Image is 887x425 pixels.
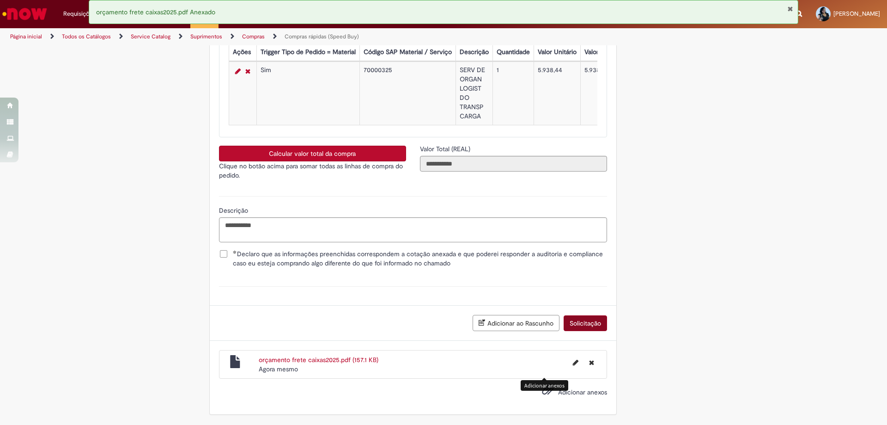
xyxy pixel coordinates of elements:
time: 28/08/2025 13:49:58 [259,365,298,373]
a: Todos os Catálogos [62,33,111,40]
a: Compras [242,33,265,40]
button: Excluir orçamento frete caixas2025.pdf [583,355,600,370]
ul: Trilhas de página [7,28,584,45]
a: Página inicial [10,33,42,40]
th: Código SAP Material / Serviço [359,44,456,61]
p: Clique no botão acima para somar todas as linhas de compra do pedido. [219,161,406,180]
span: Obrigatório Preenchido [233,250,237,254]
span: [PERSON_NAME] [833,10,880,18]
span: orçamento frete caixas2025.pdf Anexado [96,8,215,16]
div: Adicionar anexos [521,380,568,391]
button: Editar nome de arquivo orçamento frete caixas2025.pdf [567,355,584,370]
td: 5.938,44 [580,62,639,125]
button: Calcular valor total da compra [219,146,406,161]
a: Compras rápidas (Speed Buy) [285,33,359,40]
th: Valor Unitário [534,44,580,61]
th: Trigger Tipo de Pedido = Material [256,44,359,61]
span: Somente leitura - Valor Total (REAL) [420,145,472,153]
a: Remover linha 1 [243,66,253,77]
td: SERV DE ORGAN LOGIST DO TRANSP CARGA [456,62,492,125]
a: Suprimentos [190,33,222,40]
span: Requisições [63,9,96,18]
th: Valor Total Moeda [580,44,639,61]
span: Declaro que as informações preenchidas correspondem a cotação anexada e que poderei responder a a... [233,249,607,268]
button: Adicionar ao Rascunho [473,315,559,331]
button: Solicitação [564,315,607,331]
span: Agora mesmo [259,365,298,373]
th: Quantidade [492,44,534,61]
img: ServiceNow [1,5,49,23]
td: 70000325 [359,62,456,125]
td: 5.938,44 [534,62,580,125]
th: Descrição [456,44,492,61]
th: Ações [229,44,256,61]
span: Adicionar anexos [558,388,607,396]
a: Editar Linha 1 [233,66,243,77]
td: 1 [492,62,534,125]
td: Sim [256,62,359,125]
label: Somente leitura - Valor Total (REAL) [420,144,472,154]
a: Service Catalog [131,33,170,40]
input: Valor Total (REAL) [420,156,607,172]
textarea: Descrição [219,217,607,242]
a: orçamento frete caixas2025.pdf (157.1 KB) [259,356,378,364]
span: Descrição [219,206,250,215]
button: Fechar Notificação [787,5,793,12]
